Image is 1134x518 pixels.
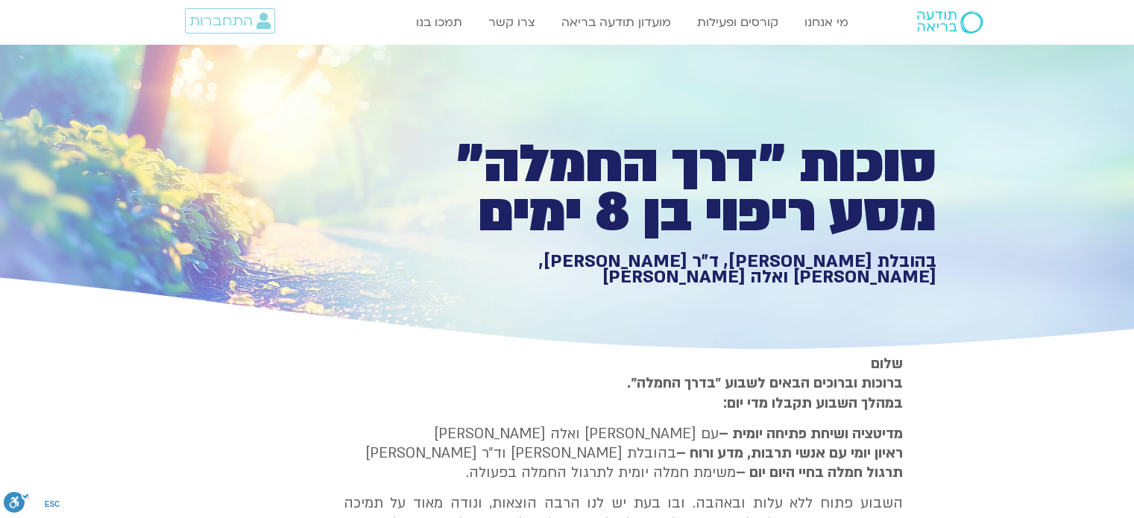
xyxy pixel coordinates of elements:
p: עם [PERSON_NAME] ואלה [PERSON_NAME] בהובלת [PERSON_NAME] וד״ר [PERSON_NAME] משימת חמלה יומית לתרג... [344,424,903,483]
a: מי אנחנו [797,8,856,37]
strong: שלום [871,354,903,373]
strong: מדיטציה ושיחת פתיחה יומית – [719,424,903,443]
a: מועדון תודעה בריאה [554,8,678,37]
b: תרגול חמלה בחיי היום יום – [736,463,903,482]
strong: ברוכות וברוכים הבאים לשבוע ״בדרך החמלה״. במהלך השבוע תקבלו מדי יום: [627,373,903,412]
b: ראיון יומי עם אנשי תרבות, מדע ורוח – [676,443,903,463]
a: תמכו בנו [409,8,470,37]
img: תודעה בריאה [917,11,983,34]
a: קורסים ופעילות [690,8,786,37]
a: צרו קשר [481,8,543,37]
h1: בהובלת [PERSON_NAME], ד״ר [PERSON_NAME], [PERSON_NAME] ואלה [PERSON_NAME] [420,253,936,285]
h1: סוכות ״דרך החמלה״ מסע ריפוי בן 8 ימים [420,140,936,238]
a: התחברות [185,8,275,34]
span: התחברות [189,13,253,29]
